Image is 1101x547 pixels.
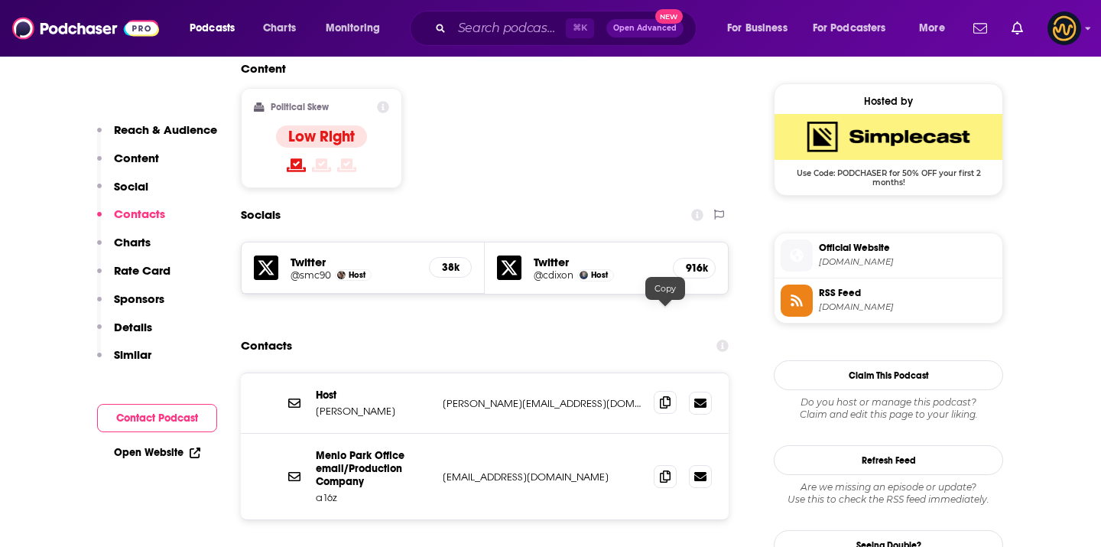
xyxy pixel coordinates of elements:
p: [PERSON_NAME] [316,405,430,418]
h2: Contacts [241,331,292,360]
span: New [655,9,683,24]
button: open menu [716,16,807,41]
button: Refresh Feed [774,445,1003,475]
h5: 38k [442,261,459,274]
button: open menu [908,16,964,41]
a: @cdixon [534,269,573,281]
p: Details [114,320,152,334]
a: Show notifications dropdown [967,15,993,41]
button: Contact Podcast [97,404,217,432]
a: SimpleCast Deal: Use Code: PODCHASER for 50% OFF your first 2 months! [775,114,1002,186]
h5: Twitter [291,255,417,269]
span: Official Website [819,241,996,255]
button: Social [97,179,148,207]
span: web3-with-a16z.simplecast.com [819,256,996,268]
input: Search podcasts, credits, & more... [452,16,566,41]
button: open menu [179,16,255,41]
span: Host [349,270,365,280]
span: Use Code: PODCHASER for 50% OFF your first 2 months! [775,160,1002,187]
p: a16z [316,491,430,504]
a: Official Website[DOMAIN_NAME] [781,239,996,272]
div: Copy [645,277,685,300]
a: RSS Feed[DOMAIN_NAME] [781,285,996,317]
h5: Twitter [534,255,661,269]
p: Rate Card [114,263,171,278]
p: Content [114,151,159,165]
h4: Low Right [288,127,355,146]
button: Reach & Audience [97,122,217,151]
div: Hosted by [775,95,1002,108]
h5: 916k [686,262,703,275]
p: Reach & Audience [114,122,217,137]
img: Sonal Chokshi [337,271,346,279]
span: Host [591,270,608,280]
span: Logged in as LowerStreet [1047,11,1081,45]
img: Chris Dixon [580,271,588,279]
img: SimpleCast Deal: Use Code: PODCHASER for 50% OFF your first 2 months! [775,114,1002,160]
p: Sponsors [114,291,164,306]
p: Contacts [114,207,165,221]
button: Rate Card [97,263,171,291]
button: Claim This Podcast [774,360,1003,390]
p: Charts [114,235,151,249]
a: Open Website [114,446,200,459]
p: Similar [114,347,151,362]
a: Charts [253,16,305,41]
span: Monitoring [326,18,380,39]
button: open menu [803,16,908,41]
a: @smc90 [291,269,331,281]
button: Charts [97,235,151,263]
p: [EMAIL_ADDRESS][DOMAIN_NAME] [443,470,641,484]
button: Details [97,320,152,348]
img: User Profile [1047,11,1081,45]
h2: Socials [241,200,281,230]
p: Menlo Park Office email/Production Company [316,449,430,488]
p: [PERSON_NAME][EMAIL_ADDRESS][DOMAIN_NAME] [443,397,641,410]
button: Contacts [97,207,165,235]
span: Open Advanced [613,24,677,32]
span: ⌘ K [566,18,594,38]
div: Claim and edit this page to your liking. [774,396,1003,421]
span: For Business [727,18,788,39]
button: open menu [315,16,400,41]
button: Sponsors [97,291,164,320]
span: Charts [263,18,296,39]
button: Open AdvancedNew [606,19,684,37]
a: Show notifications dropdown [1005,15,1029,41]
h2: Content [241,61,716,76]
button: Similar [97,347,151,376]
span: Do you host or manage this podcast? [774,396,1003,409]
div: Search podcasts, credits, & more... [424,11,711,46]
span: More [919,18,945,39]
span: RSS Feed [819,286,996,300]
div: Are we missing an episode or update? Use this to check the RSS feed immediately. [774,481,1003,506]
span: For Podcasters [813,18,886,39]
p: Social [114,179,148,194]
button: Show profile menu [1047,11,1081,45]
span: Podcasts [190,18,235,39]
span: feeds.simplecast.com [819,301,996,313]
p: Host [316,389,430,402]
button: Content [97,151,159,179]
h2: Political Skew [271,102,329,112]
img: Podchaser - Follow, Share and Rate Podcasts [12,14,159,43]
